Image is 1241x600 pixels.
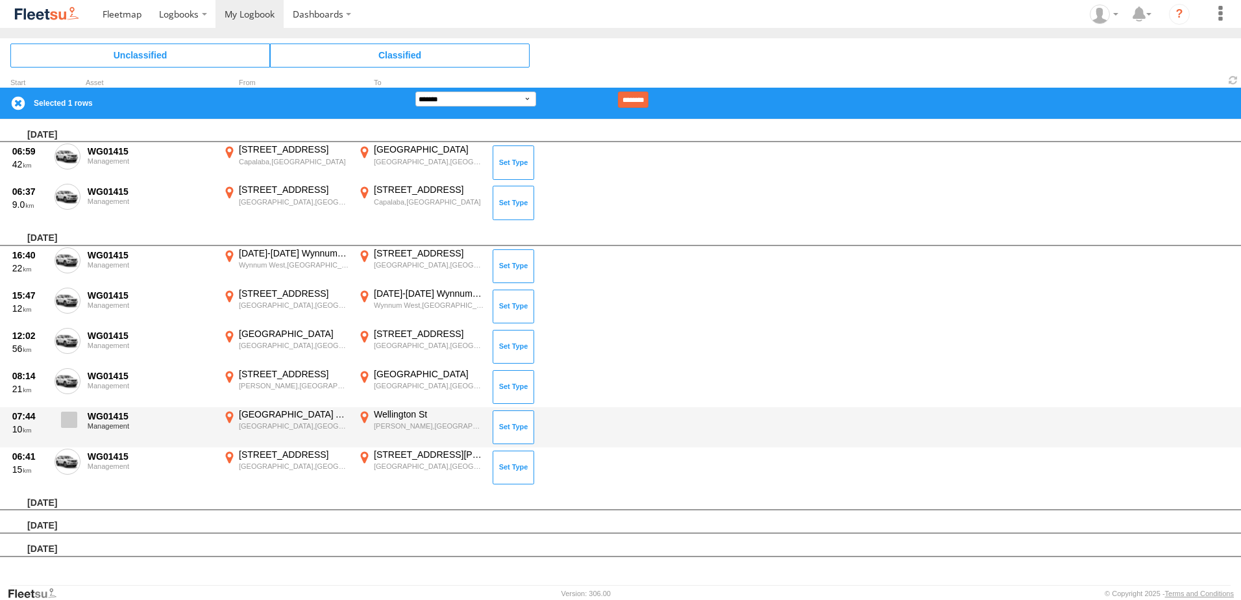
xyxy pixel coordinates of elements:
[88,186,214,197] div: WG01415
[493,290,534,323] button: Click to Set
[239,247,349,259] div: [DATE]-[DATE] Wynnum Rd
[270,44,530,67] span: Click to view Classified Trips
[221,408,350,446] label: Click to View Event Location
[7,587,67,600] a: Visit our Website
[561,590,611,597] div: Version: 306.00
[239,157,349,166] div: Capalaba,[GEOGRAPHIC_DATA]
[12,290,47,301] div: 15:47
[374,247,484,259] div: [STREET_ADDRESS]
[10,44,270,67] span: Click to view Unclassified Trips
[356,408,485,446] label: Click to View Event Location
[86,80,215,86] div: Asset
[88,145,214,157] div: WG01415
[1225,74,1241,86] span: Refresh
[12,370,47,382] div: 08:14
[239,462,349,471] div: [GEOGRAPHIC_DATA],[GEOGRAPHIC_DATA]
[374,197,484,206] div: Capalaba,[GEOGRAPHIC_DATA]
[239,408,349,420] div: [GEOGRAPHIC_DATA] Acc
[239,184,349,195] div: [STREET_ADDRESS]
[12,145,47,157] div: 06:59
[88,249,214,261] div: WG01415
[221,368,350,406] label: Click to View Event Location
[88,462,214,470] div: Management
[356,80,485,86] div: To
[12,330,47,342] div: 12:02
[12,199,47,210] div: 9.0
[88,330,214,342] div: WG01415
[1085,5,1123,24] div: Gerardo Martinez
[88,197,214,205] div: Management
[12,423,47,435] div: 10
[239,328,349,340] div: [GEOGRAPHIC_DATA]
[13,5,80,23] img: fleetsu-logo-horizontal.svg
[239,421,349,431] div: [GEOGRAPHIC_DATA],[GEOGRAPHIC_DATA]
[12,262,47,274] div: 22
[493,186,534,219] button: Click to Set
[12,343,47,355] div: 56
[374,144,484,155] div: [GEOGRAPHIC_DATA]
[88,290,214,301] div: WG01415
[88,422,214,430] div: Management
[12,186,47,197] div: 06:37
[239,260,349,269] div: Wynnum West,[GEOGRAPHIC_DATA]
[221,80,350,86] div: From
[1169,4,1190,25] i: ?
[88,261,214,269] div: Management
[374,184,484,195] div: [STREET_ADDRESS]
[239,288,349,299] div: [STREET_ADDRESS]
[493,370,534,404] button: Click to Set
[374,462,484,471] div: [GEOGRAPHIC_DATA],[GEOGRAPHIC_DATA]
[374,157,484,166] div: [GEOGRAPHIC_DATA],[GEOGRAPHIC_DATA]
[239,197,349,206] div: [GEOGRAPHIC_DATA],[GEOGRAPHIC_DATA]
[239,341,349,350] div: [GEOGRAPHIC_DATA],[GEOGRAPHIC_DATA]
[374,341,484,350] div: [GEOGRAPHIC_DATA],[GEOGRAPHIC_DATA]
[221,184,350,221] label: Click to View Event Location
[356,328,485,366] label: Click to View Event Location
[12,249,47,261] div: 16:40
[374,368,484,380] div: [GEOGRAPHIC_DATA]
[374,301,484,310] div: Wynnum West,[GEOGRAPHIC_DATA]
[493,145,534,179] button: Click to Set
[1165,590,1234,597] a: Terms and Conditions
[221,144,350,181] label: Click to View Event Location
[88,410,214,422] div: WG01415
[239,368,349,380] div: [STREET_ADDRESS]
[12,303,47,314] div: 12
[221,449,350,486] label: Click to View Event Location
[356,184,485,221] label: Click to View Event Location
[493,249,534,283] button: Click to Set
[374,381,484,390] div: [GEOGRAPHIC_DATA],[GEOGRAPHIC_DATA]
[88,370,214,382] div: WG01415
[88,342,214,349] div: Management
[493,410,534,444] button: Click to Set
[88,301,214,309] div: Management
[374,408,484,420] div: Wellington St
[493,330,534,364] button: Click to Set
[374,288,484,299] div: [DATE]-[DATE] Wynnum Rd
[356,368,485,406] label: Click to View Event Location
[1105,590,1234,597] div: © Copyright 2025 -
[10,80,49,86] div: Click to Sort
[239,301,349,310] div: [GEOGRAPHIC_DATA],[GEOGRAPHIC_DATA]
[374,260,484,269] div: [GEOGRAPHIC_DATA],[GEOGRAPHIC_DATA]
[221,247,350,285] label: Click to View Event Location
[88,157,214,165] div: Management
[88,382,214,390] div: Management
[12,451,47,462] div: 06:41
[374,328,484,340] div: [STREET_ADDRESS]
[12,410,47,422] div: 07:44
[239,449,349,460] div: [STREET_ADDRESS]
[374,421,484,431] div: [PERSON_NAME],[GEOGRAPHIC_DATA]
[239,144,349,155] div: [STREET_ADDRESS]
[221,328,350,366] label: Click to View Event Location
[356,288,485,325] label: Click to View Event Location
[12,464,47,475] div: 15
[356,144,485,181] label: Click to View Event Location
[10,95,26,111] label: Clear Selection
[356,247,485,285] label: Click to View Event Location
[12,158,47,170] div: 42
[239,381,349,390] div: [PERSON_NAME],[GEOGRAPHIC_DATA]
[88,451,214,462] div: WG01415
[493,451,534,484] button: Click to Set
[221,288,350,325] label: Click to View Event Location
